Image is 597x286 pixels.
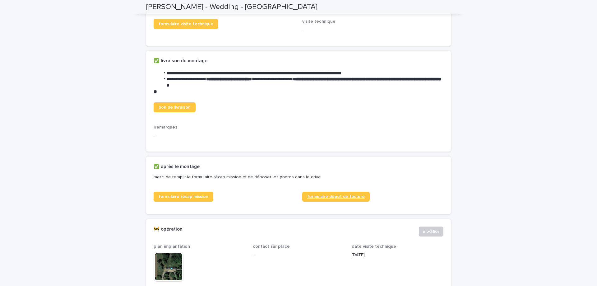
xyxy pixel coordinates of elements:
[154,133,443,139] p: -
[159,195,208,199] span: formulaire récap mission
[302,19,336,24] span: visite technique
[154,192,213,202] a: formulaire récap mission
[253,244,290,249] span: contact sur place
[352,244,396,249] span: date visite technique
[154,19,218,29] a: formulaire visite technique
[253,252,345,258] p: -
[154,164,200,170] h2: ✅ après le montage
[154,58,207,64] h2: ✅ livraison du montage
[159,22,213,26] span: formulaire visite technique
[307,195,365,199] span: formulaire dépôt de facture
[302,192,370,202] a: formulaire dépôt de facture
[159,105,191,110] span: bon de livraison
[302,27,443,33] p: -
[352,252,443,258] p: [DATE]
[146,2,317,12] h2: [PERSON_NAME] - Wedding - [GEOGRAPHIC_DATA]
[154,125,177,129] span: Remarques
[154,102,196,112] a: bon de livraison
[419,227,443,237] button: modifier
[423,228,439,235] span: modifier
[154,227,183,232] h2: 🚧 opération
[154,174,441,180] p: merci de remplir le formulaire récap mission et de déposer les photos dans le drive
[154,244,190,249] span: plan implantation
